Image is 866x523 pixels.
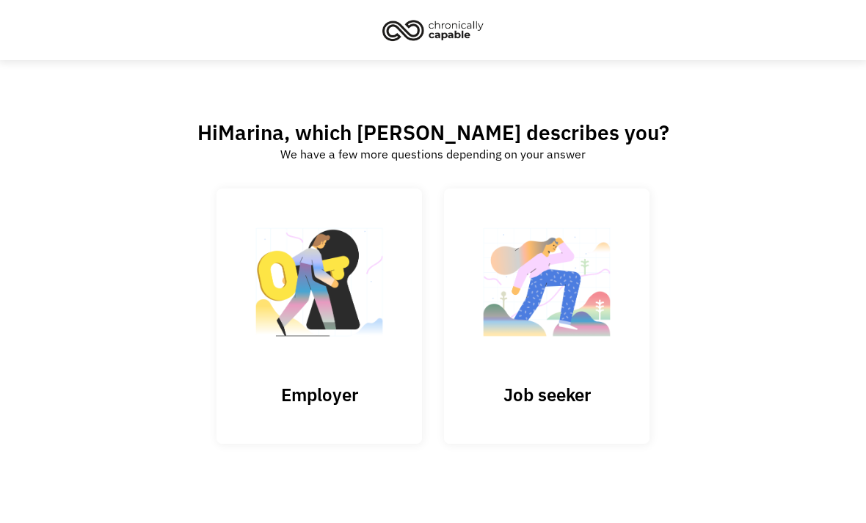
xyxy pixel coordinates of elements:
[216,189,422,444] input: Submit
[473,384,620,406] h3: Job seeker
[378,14,488,46] img: Chronically Capable logo
[218,119,284,146] span: Marina
[444,189,649,443] a: Job seeker
[280,145,586,163] div: We have a few more questions depending on your answer
[197,120,669,145] h2: Hi , which [PERSON_NAME] describes you?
